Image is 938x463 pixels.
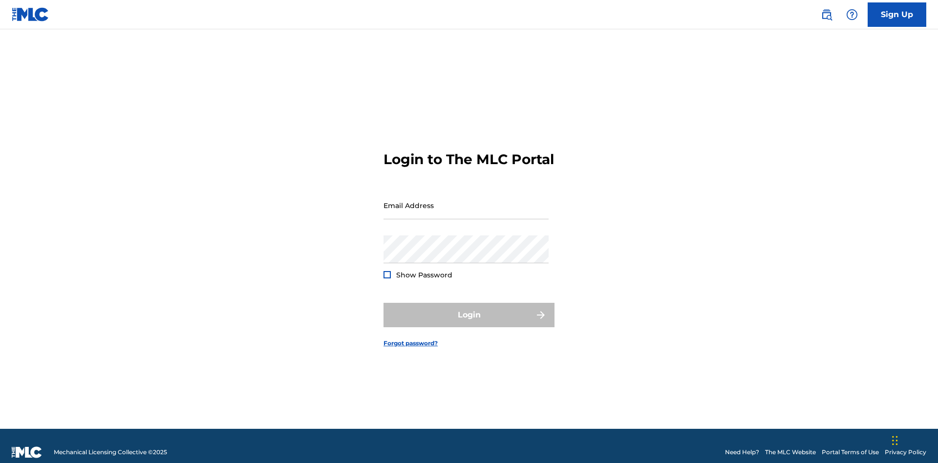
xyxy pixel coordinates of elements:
[846,9,858,21] img: help
[842,5,862,24] div: Help
[396,271,452,279] span: Show Password
[868,2,926,27] a: Sign Up
[889,416,938,463] iframe: Chat Widget
[822,448,879,457] a: Portal Terms of Use
[885,448,926,457] a: Privacy Policy
[54,448,167,457] span: Mechanical Licensing Collective © 2025
[384,151,554,168] h3: Login to The MLC Portal
[725,448,759,457] a: Need Help?
[821,9,832,21] img: search
[892,426,898,455] div: Drag
[12,7,49,21] img: MLC Logo
[817,5,836,24] a: Public Search
[384,339,438,348] a: Forgot password?
[12,446,42,458] img: logo
[765,448,816,457] a: The MLC Website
